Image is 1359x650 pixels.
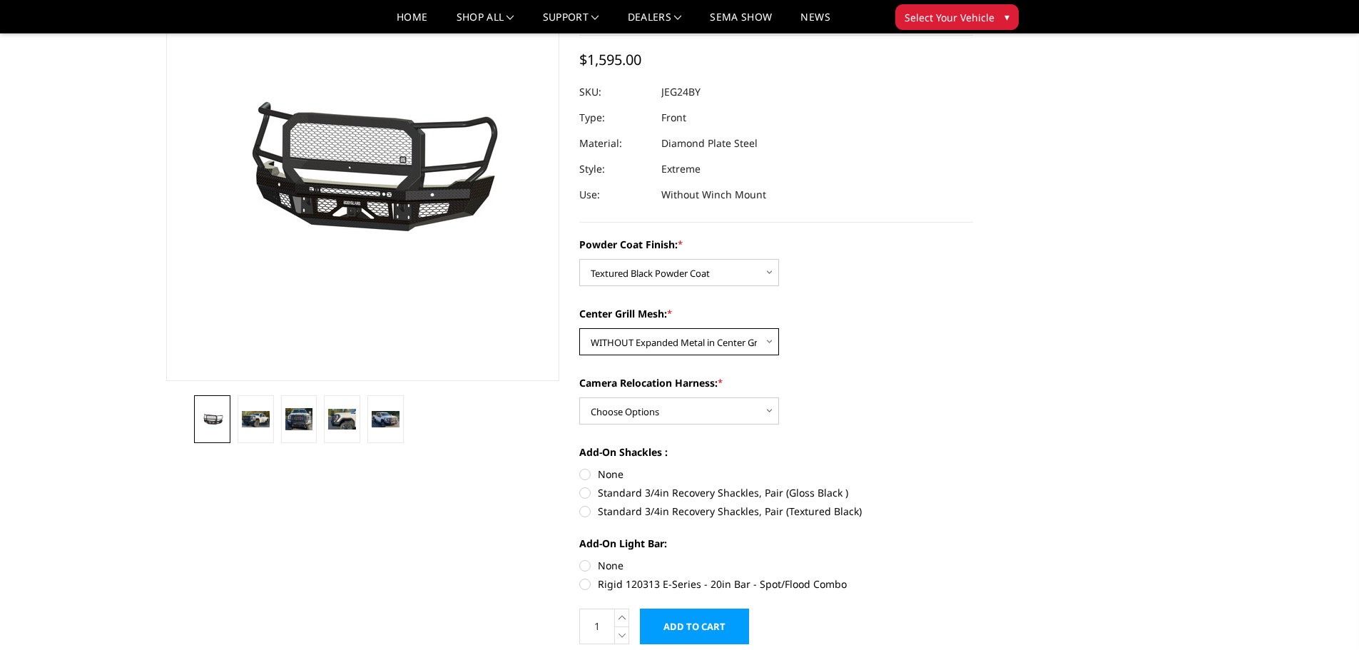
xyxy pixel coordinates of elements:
[457,12,514,33] a: shop all
[661,156,701,182] dd: Extreme
[800,12,830,33] a: News
[628,12,682,33] a: Dealers
[285,408,313,430] img: 2024-2025 GMC 2500-3500 - FT Series - Extreme Front Bumper
[397,12,427,33] a: Home
[905,10,994,25] span: Select Your Vehicle
[661,79,701,105] dd: JEG24BY
[661,131,758,156] dd: Diamond Plate Steel
[579,237,973,252] label: Powder Coat Finish:
[661,105,686,131] dd: Front
[579,536,973,551] label: Add-On Light Bar:
[661,182,766,208] dd: Without Winch Mount
[198,412,226,425] img: 2024-2025 GMC 2500-3500 - FT Series - Extreme Front Bumper
[579,105,651,131] dt: Type:
[710,12,772,33] a: SEMA Show
[372,411,399,427] img: 2024-2025 GMC 2500-3500 - FT Series - Extreme Front Bumper
[579,485,973,500] label: Standard 3/4in Recovery Shackles, Pair (Gloss Black )
[579,467,973,482] label: None
[328,409,356,429] img: 2024-2025 GMC 2500-3500 - FT Series - Extreme Front Bumper
[579,504,973,519] label: Standard 3/4in Recovery Shackles, Pair (Textured Black)
[1004,9,1009,24] span: ▾
[579,50,641,69] span: $1,595.00
[579,156,651,182] dt: Style:
[579,558,973,573] label: None
[579,79,651,105] dt: SKU:
[579,445,973,459] label: Add-On Shackles :
[579,182,651,208] dt: Use:
[895,4,1019,30] button: Select Your Vehicle
[579,131,651,156] dt: Material:
[640,609,749,644] input: Add to Cart
[543,12,599,33] a: Support
[579,577,973,591] label: Rigid 120313 E-Series - 20in Bar - Spot/Flood Combo
[579,375,973,390] label: Camera Relocation Harness:
[579,306,973,321] label: Center Grill Mesh:
[1288,582,1359,650] iframe: Chat Widget
[242,411,270,427] img: 2024-2025 GMC 2500-3500 - FT Series - Extreme Front Bumper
